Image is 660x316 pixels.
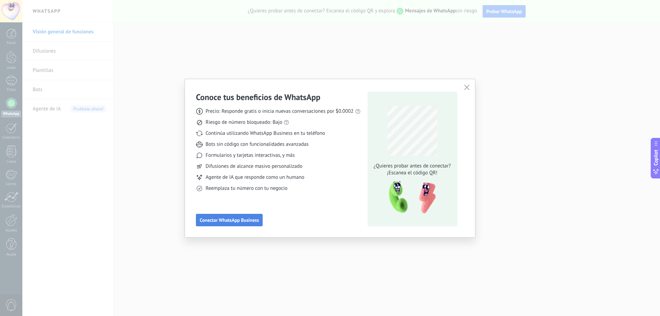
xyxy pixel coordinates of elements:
span: Agente de IA que responde como un humano [206,174,304,181]
span: Precio: Responde gratis o inicia nuevas conversaciones por $0.0002 [206,108,354,115]
span: Formularios y tarjetas interactivas, y más [206,152,295,159]
span: Copilot [652,150,659,165]
button: Conectar WhatsApp Business [196,214,263,226]
span: ¡Escanea el código QR! [372,170,453,176]
span: Riesgo de número bloqueado: Bajo [206,119,282,126]
span: Continúa utilizando WhatsApp Business en tu teléfono [206,130,325,137]
span: Reemplaza tu número con tu negocio [206,185,287,192]
h3: Conoce tus beneficios de WhatsApp [196,92,320,102]
span: ¿Quieres probar antes de conectar? [372,163,453,170]
span: Bots sin código con funcionalidades avanzadas [206,141,309,148]
span: Difusiones de alcance masivo personalizado [206,163,302,170]
img: qr-pic-1x.png [383,179,437,216]
span: Conectar WhatsApp Business [200,218,259,222]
